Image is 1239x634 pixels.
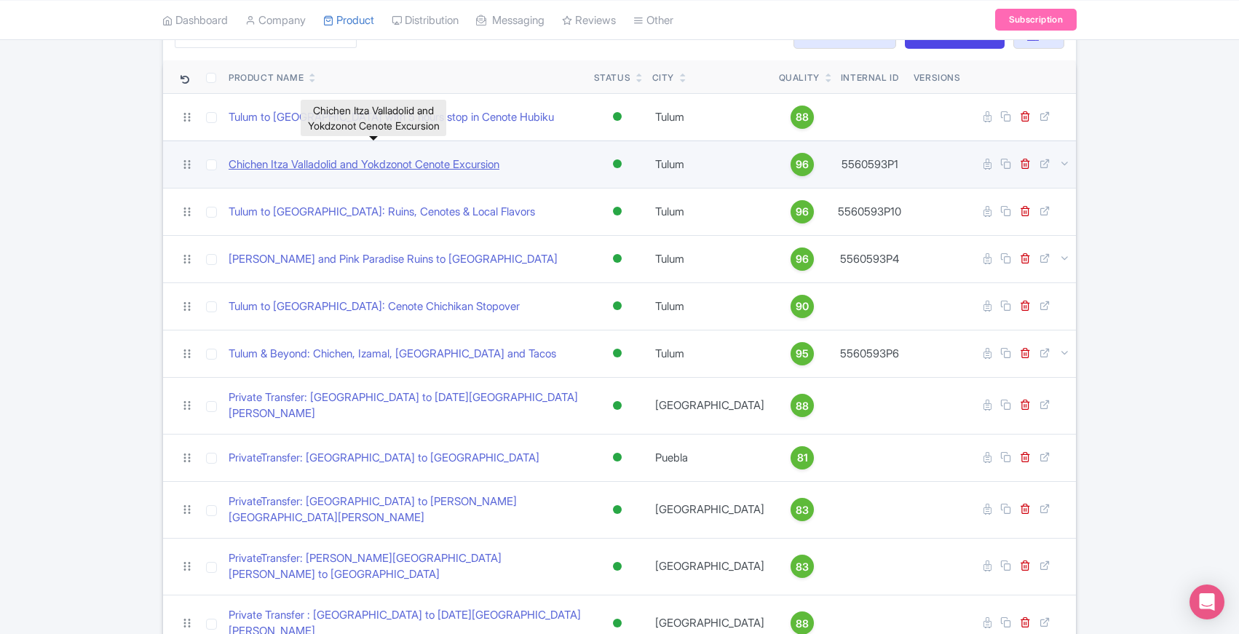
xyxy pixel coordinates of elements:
td: 5560593P6 [832,330,908,377]
th: Versions [908,60,967,94]
td: Tulum [646,93,773,140]
a: Subscription [995,9,1077,31]
div: Status [594,71,631,84]
td: Tulum [646,282,773,330]
span: 96 [796,156,809,173]
a: PrivateTransfer: [GEOGRAPHIC_DATA] to [PERSON_NAME][GEOGRAPHIC_DATA][PERSON_NAME] [229,494,582,526]
a: Tulum to [GEOGRAPHIC_DATA]: Ruins, Cenotes & Local Flavors [229,204,535,221]
a: [PERSON_NAME] and Pink Paradise Ruins to [GEOGRAPHIC_DATA] [229,251,558,268]
a: PrivateTransfer: [GEOGRAPHIC_DATA] to [GEOGRAPHIC_DATA] [229,450,539,467]
a: 88 [779,394,826,417]
td: [GEOGRAPHIC_DATA] [646,538,773,595]
div: Active [610,556,625,577]
td: [GEOGRAPHIC_DATA] [646,481,773,538]
a: 88 [779,106,826,129]
span: 88 [796,398,809,414]
span: 96 [796,204,809,220]
span: 90 [796,298,809,314]
a: PrivateTransfer: [PERSON_NAME][GEOGRAPHIC_DATA][PERSON_NAME] to [GEOGRAPHIC_DATA] [229,550,582,583]
a: 83 [779,555,826,578]
td: Tulum [646,330,773,377]
a: 95 [779,342,826,365]
td: [GEOGRAPHIC_DATA] [646,377,773,434]
td: Tulum [646,188,773,235]
td: Tulum [646,140,773,188]
a: Private Transfer: [GEOGRAPHIC_DATA] to [DATE][GEOGRAPHIC_DATA][PERSON_NAME] [229,389,582,422]
a: 96 [779,200,826,223]
a: 96 [779,153,826,176]
th: Internal ID [832,60,908,94]
span: 83 [796,502,809,518]
td: 5560593P4 [832,235,908,282]
div: Active [610,106,625,127]
div: Active [610,343,625,364]
div: Chichen Itza Valladolid and Yokdzonot Cenote Excursion [301,100,446,136]
td: 5560593P10 [832,188,908,235]
div: Active [610,395,625,416]
a: 83 [779,498,826,521]
a: Tulum to [GEOGRAPHIC_DATA] with 5 hours stop in Cenote Hubiku [229,109,554,126]
a: Tulum to [GEOGRAPHIC_DATA]: Cenote Chichikan Stopover [229,298,520,315]
span: 95 [796,346,809,362]
a: Chichen Itza Valladolid and Yokdzonot Cenote Excursion [229,156,499,173]
div: Active [610,248,625,269]
td: Puebla [646,434,773,481]
span: 88 [796,109,809,125]
a: 81 [779,446,826,469]
div: Product Name [229,71,304,84]
td: Tulum [646,235,773,282]
a: 90 [779,295,826,318]
div: Active [610,613,625,634]
a: 96 [779,247,826,271]
div: Active [610,296,625,317]
div: Active [610,447,625,468]
a: Tulum & Beyond: Chichen, Izamal, [GEOGRAPHIC_DATA] and Tacos [229,346,556,362]
div: Open Intercom Messenger [1189,585,1224,619]
span: 96 [796,251,809,267]
td: 5560593P1 [832,140,908,188]
div: Quality [779,71,820,84]
div: Active [610,201,625,222]
span: 88 [796,616,809,632]
span: 81 [797,450,808,466]
div: Active [610,154,625,175]
div: City [652,71,674,84]
div: Active [610,499,625,520]
span: 83 [796,559,809,575]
